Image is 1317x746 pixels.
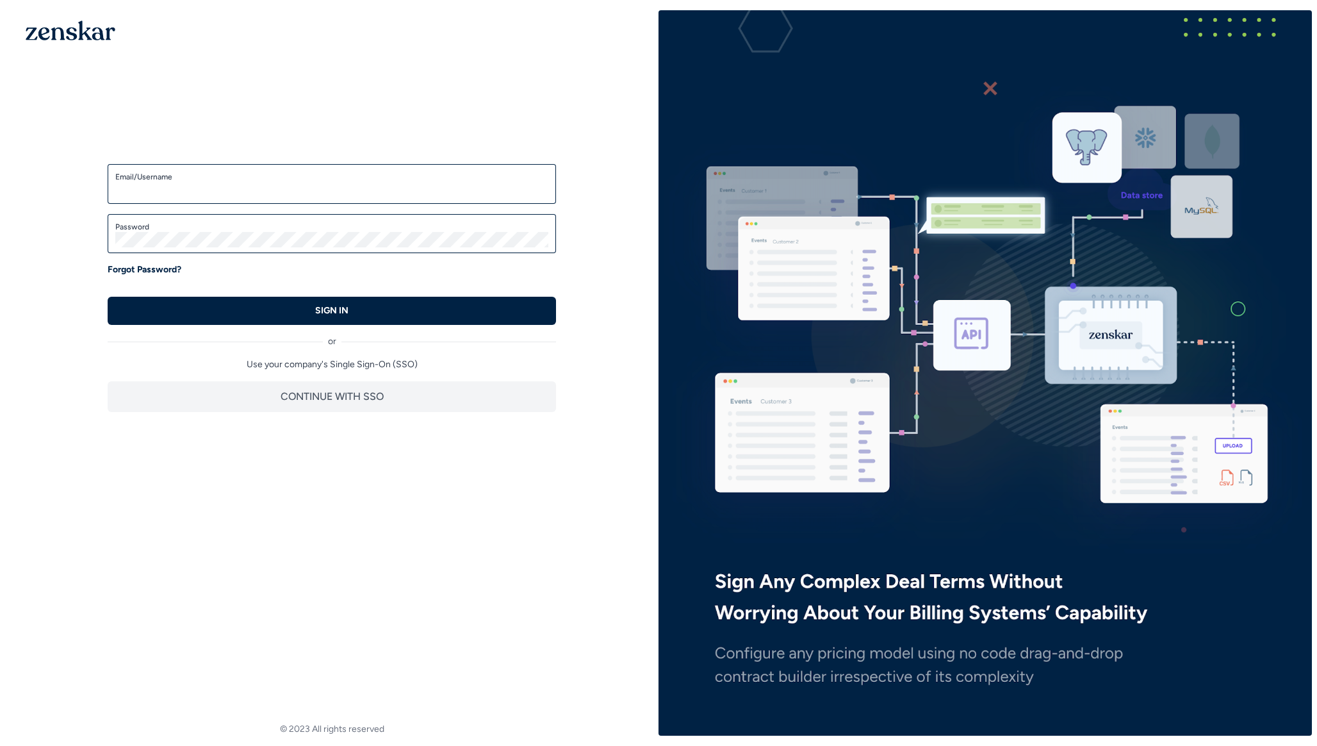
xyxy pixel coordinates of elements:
button: CONTINUE WITH SSO [108,381,556,412]
a: Forgot Password? [108,263,181,276]
label: Password [115,222,548,232]
label: Email/Username [115,172,548,182]
button: SIGN IN [108,297,556,325]
p: Use your company's Single Sign-On (SSO) [108,358,556,371]
img: 1OGAJ2xQqyY4LXKgY66KYq0eOWRCkrZdAb3gUhuVAqdWPZE9SRJmCz+oDMSn4zDLXe31Ii730ItAGKgCKgCCgCikA4Av8PJUP... [26,21,115,40]
div: or [108,325,556,348]
footer: © 2023 All rights reserved [5,723,658,736]
p: SIGN IN [315,304,348,317]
